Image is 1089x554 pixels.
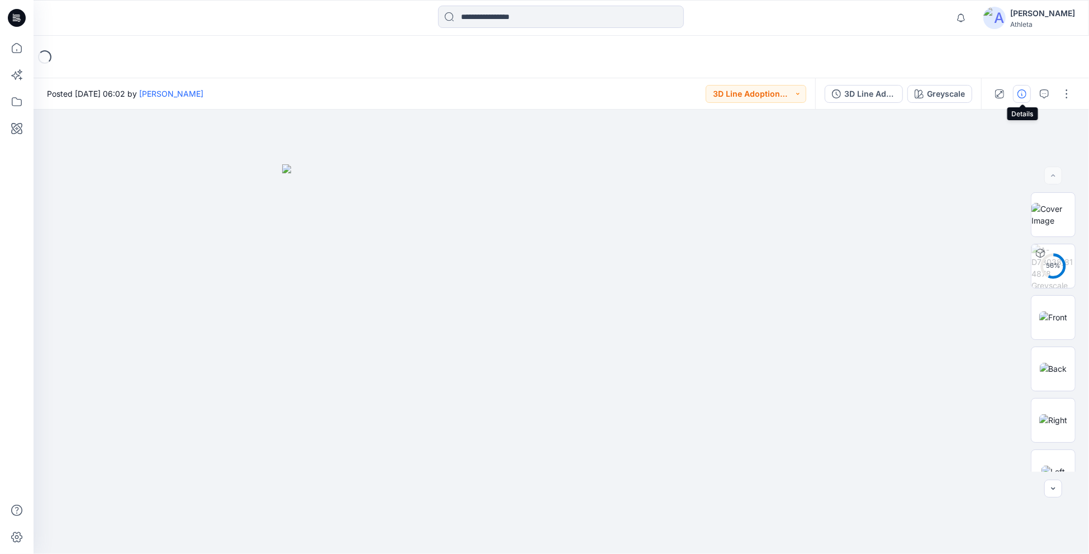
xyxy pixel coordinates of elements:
div: Greyscale [927,88,965,100]
img: A-D73038_814878 Greyscale [1031,244,1075,288]
img: Front [1039,311,1067,323]
div: [PERSON_NAME] [1010,7,1075,20]
img: Right [1039,414,1067,426]
button: Details [1013,85,1031,103]
button: Greyscale [907,85,972,103]
span: Posted [DATE] 06:02 by [47,88,203,100]
img: Back [1040,363,1067,375]
img: Left [1042,466,1065,477]
a: [PERSON_NAME] [139,89,203,98]
img: Cover Image [1031,203,1075,226]
button: 3D Line Adoption (Vendor) [825,85,903,103]
div: 56 % [1040,261,1067,271]
div: 3D Line Adoption (Vendor) [844,88,896,100]
div: Athleta [1010,20,1075,29]
img: avatar [983,7,1006,29]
